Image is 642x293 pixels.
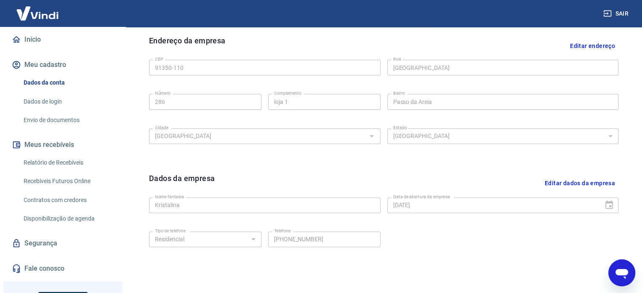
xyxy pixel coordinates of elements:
a: Dados de login [20,93,116,110]
label: CEP [155,56,163,62]
a: Relatório de Recebíveis [20,154,116,171]
a: Segurança [10,234,116,253]
iframe: Botão para abrir a janela de mensagens [608,259,635,286]
label: Bairro [393,90,405,96]
a: Envio de documentos [20,112,116,129]
a: Fale conosco [10,259,116,278]
label: Telefone [274,228,290,234]
button: Editar endereço [567,35,618,56]
button: Meu cadastro [10,56,116,74]
h6: Endereço da empresa [149,35,226,56]
a: Disponibilização de agenda [20,210,116,227]
button: Meus recebíveis [10,136,116,154]
label: Rua [393,56,401,62]
label: Estado [393,125,407,131]
a: Recebíveis Futuros Online [20,173,116,190]
label: Número [155,90,170,96]
img: Vindi [10,0,65,26]
input: DD/MM/YYYY [387,197,598,213]
label: Complemento [274,90,301,96]
button: Editar dados da empresa [541,173,618,194]
a: Início [10,30,116,49]
label: Cidade [155,125,168,131]
label: Data de abertura da empresa [393,194,450,200]
h6: Dados da empresa [149,173,215,194]
label: Tipo de telefone [155,228,186,234]
a: Contratos com credores [20,192,116,209]
a: Dados da conta [20,74,116,91]
label: Nome fantasia [155,194,184,200]
input: Digite aqui algumas palavras para buscar a cidade [152,131,364,141]
button: Sair [602,6,632,21]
